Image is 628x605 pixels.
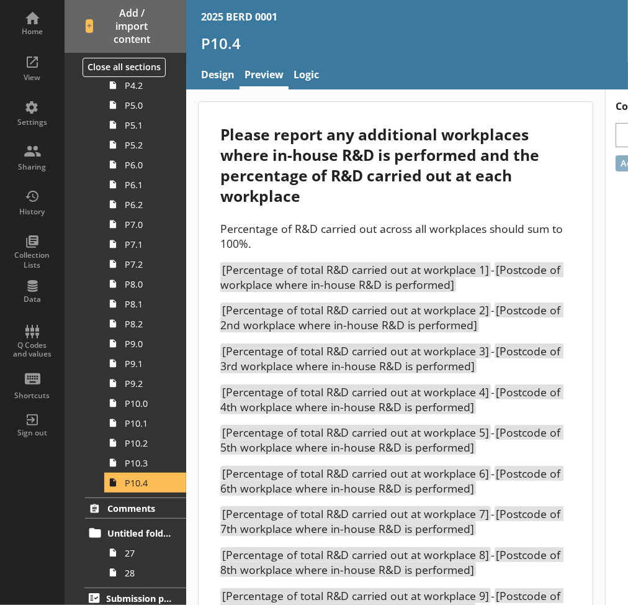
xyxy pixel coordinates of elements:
div: Settings [11,117,54,127]
div: Please report any additional workplaces where in-house R&D is performed and the percentage of R&D... [220,124,570,206]
span: P8.2 [125,318,173,330]
span: P6.2 [125,199,173,211]
div: History [11,207,54,217]
a: P10.1 [104,413,186,433]
a: P9.2 [104,373,186,393]
span: P5.2 [125,139,173,151]
a: P6.1 [104,175,186,194]
p: - [220,506,570,536]
span: [Postcode of 5th workplace where in-house R&D is performed] [220,425,563,455]
span: P10.1 [125,417,173,429]
p: - [220,425,570,455]
p: - [220,302,570,332]
a: P8.2 [104,314,186,334]
a: Design [196,63,240,89]
a: P9.1 [104,353,186,373]
div: Sharing [11,162,54,172]
a: P10.2 [104,433,186,453]
span: P5.1 [125,119,173,131]
a: P5.0 [104,95,186,115]
span: [Percentage of total R&D carried out at workplace 3] [220,343,490,358]
span: [Percentage of total R&D carried out at workplace 7] [220,506,490,521]
a: P7.0 [104,214,186,234]
li: Untitled folder2728 [91,523,186,583]
span: [Percentage of total R&D carried out at workplace 8] [220,547,490,562]
span: P10.0 [125,398,173,409]
div: Sign out [11,428,54,438]
a: P9.0 [104,334,186,353]
a: Preview [240,63,289,89]
a: P7.1 [104,234,186,254]
div: Shortcuts [11,391,54,401]
span: P9.2 [125,378,173,389]
span: P4.2 [125,80,173,91]
a: P10.4 [104,473,186,493]
span: Add / import content [86,7,166,45]
a: P8.1 [104,294,186,314]
span: [Percentage of total R&D carried out at workplace 1] [220,262,490,277]
span: [Percentage of total R&D carried out at workplace 2] [220,302,490,317]
span: P7.2 [125,258,173,270]
div: Data [11,294,54,304]
p: - [220,343,570,373]
span: [Percentage of total R&D carried out at workplace 4] [220,384,490,399]
li: CommentsUntitled folder2728 [65,498,186,583]
span: [Postcode of 8th workplace where in-house R&D is performed] [220,547,563,577]
p: Percentage of R&D carried out across all workplaces should sum to 100%. [220,221,570,251]
p: - [220,466,570,496]
a: P7.2 [104,254,186,274]
span: [Percentage of total R&D carried out at workplace 9] [220,588,490,603]
span: P6.1 [125,179,173,191]
p: - [220,547,570,577]
span: Submission page [107,593,173,604]
a: 27 [104,543,186,563]
a: P8.0 [104,274,186,294]
span: [Postcode of 7th workplace where in-house R&D is performed] [220,506,563,536]
span: P8.0 [125,278,173,290]
span: P7.0 [125,219,173,230]
div: Q Codes and values [11,341,54,359]
span: P9.0 [125,338,173,350]
div: View [11,73,54,83]
span: P7.1 [125,239,173,250]
span: Untitled folder [107,527,173,539]
span: P10.4 [125,477,173,489]
a: Logic [289,63,324,89]
a: P6.2 [104,194,186,214]
p: - [220,384,570,414]
span: [Postcode of 2nd workplace where in-house R&D is performed] [220,302,563,332]
div: 2025 BERD 0001 [201,10,277,24]
span: P10.3 [125,457,173,469]
span: 28 [125,567,173,579]
span: [Percentage of total R&D carried out at workplace 5] [220,425,490,440]
a: P10.3 [104,453,186,473]
a: P10.0 [104,393,186,413]
span: [Postcode of 4th workplace where in-house R&D is performed] [220,384,563,414]
span: [Postcode of 3rd workplace where in-house R&D is performed] [220,343,563,373]
button: Close all sections [83,58,166,77]
span: [Postcode of workplace where in-house R&D is performed] [220,262,563,292]
a: Comments [85,498,186,519]
span: P9.1 [125,358,173,370]
a: P4.2 [104,75,186,95]
span: P10.2 [125,437,173,449]
a: P6.0 [104,155,186,175]
span: 27 [125,547,173,559]
div: Collection Lists [11,250,54,270]
span: P5.0 [125,99,173,111]
span: P6.0 [125,159,173,171]
span: Comments [107,503,173,514]
p: - [220,262,570,292]
span: P8.1 [125,298,173,310]
a: 28 [104,563,186,583]
span: [Percentage of total R&D carried out at workplace 6] [220,466,490,481]
span: [Postcode of 6th workplace where in-house R&D is performed] [220,466,563,496]
a: Untitled folder [85,523,186,543]
a: P5.1 [104,115,186,135]
a: P5.2 [104,135,186,155]
div: Home [11,27,54,37]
